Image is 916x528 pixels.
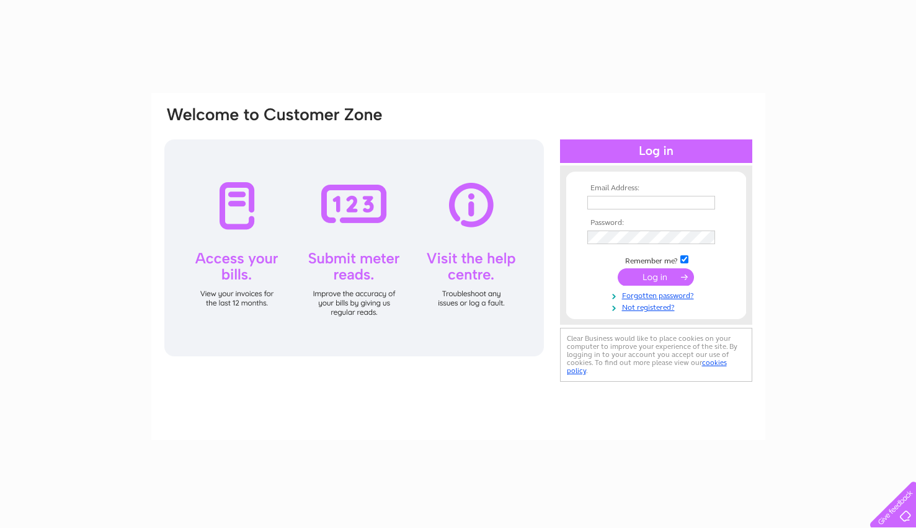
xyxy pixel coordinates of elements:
[587,289,728,301] a: Forgotten password?
[587,301,728,312] a: Not registered?
[618,268,694,286] input: Submit
[567,358,727,375] a: cookies policy
[560,328,752,382] div: Clear Business would like to place cookies on your computer to improve your experience of the sit...
[584,184,728,193] th: Email Address:
[584,253,728,266] td: Remember me?
[584,219,728,227] th: Password:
